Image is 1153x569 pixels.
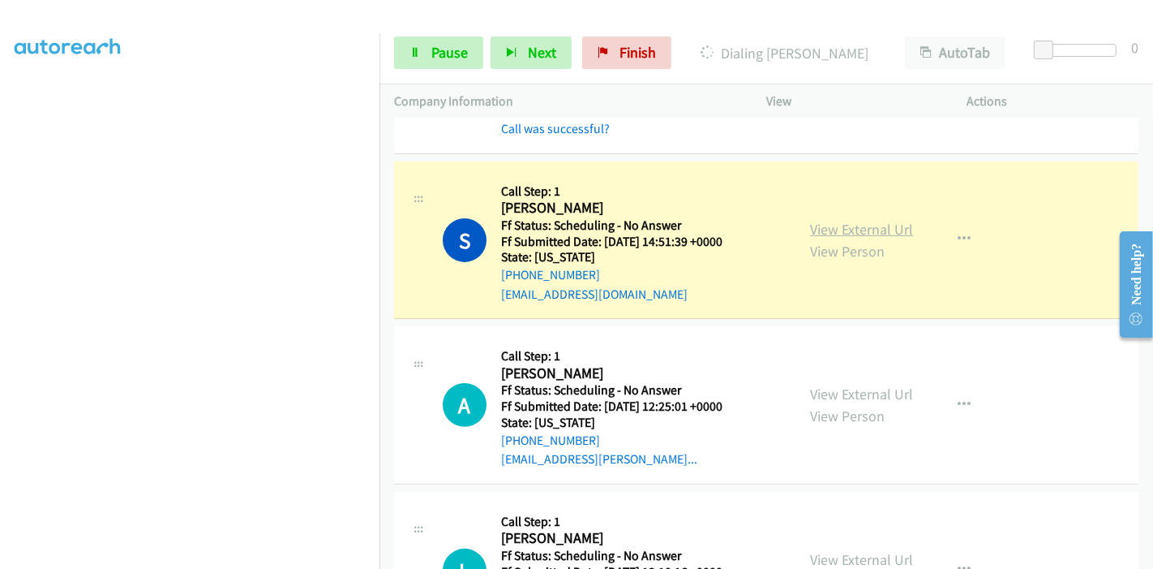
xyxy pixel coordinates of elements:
[810,385,913,403] a: View External Url
[810,550,913,569] a: View External Url
[501,382,743,399] h5: Ff Status: Scheduling - No Answer
[766,92,938,111] p: View
[1042,44,1117,57] div: Delay between calls (in seconds)
[1131,37,1138,58] div: 0
[501,433,600,448] a: [PHONE_NUMBER]
[501,287,688,302] a: [EMAIL_ADDRESS][DOMAIN_NAME]
[501,529,743,548] h2: [PERSON_NAME]
[501,183,743,200] h5: Call Step: 1
[443,218,486,262] h1: S
[619,43,656,62] span: Finish
[501,121,610,136] a: Call was successful?
[810,407,885,425] a: View Person
[1107,220,1153,349] iframe: Resource Center
[967,92,1139,111] p: Actions
[810,242,885,261] a: View Person
[582,37,671,69] a: Finish
[905,37,1005,69] button: AutoTab
[501,199,743,218] h2: [PERSON_NAME]
[501,514,743,530] h5: Call Step: 1
[501,249,743,265] h5: State: [US_STATE]
[501,267,600,282] a: [PHONE_NUMBER]
[501,415,743,431] h5: State: [US_STATE]
[528,43,556,62] span: Next
[693,42,876,64] p: Dialing [PERSON_NAME]
[501,399,743,415] h5: Ff Submitted Date: [DATE] 12:25:01 +0000
[501,218,743,234] h5: Ff Status: Scheduling - No Answer
[501,451,697,467] a: [EMAIL_ADDRESS][PERSON_NAME]...
[501,348,743,364] h5: Call Step: 1
[810,220,913,239] a: View External Url
[501,234,743,250] h5: Ff Submitted Date: [DATE] 14:51:39 +0000
[443,383,486,427] div: The call is yet to be attempted
[491,37,572,69] button: Next
[431,43,468,62] span: Pause
[501,364,743,383] h2: [PERSON_NAME]
[394,92,737,111] p: Company Information
[501,548,743,564] h5: Ff Status: Scheduling - No Answer
[394,37,483,69] a: Pause
[443,383,486,427] h1: A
